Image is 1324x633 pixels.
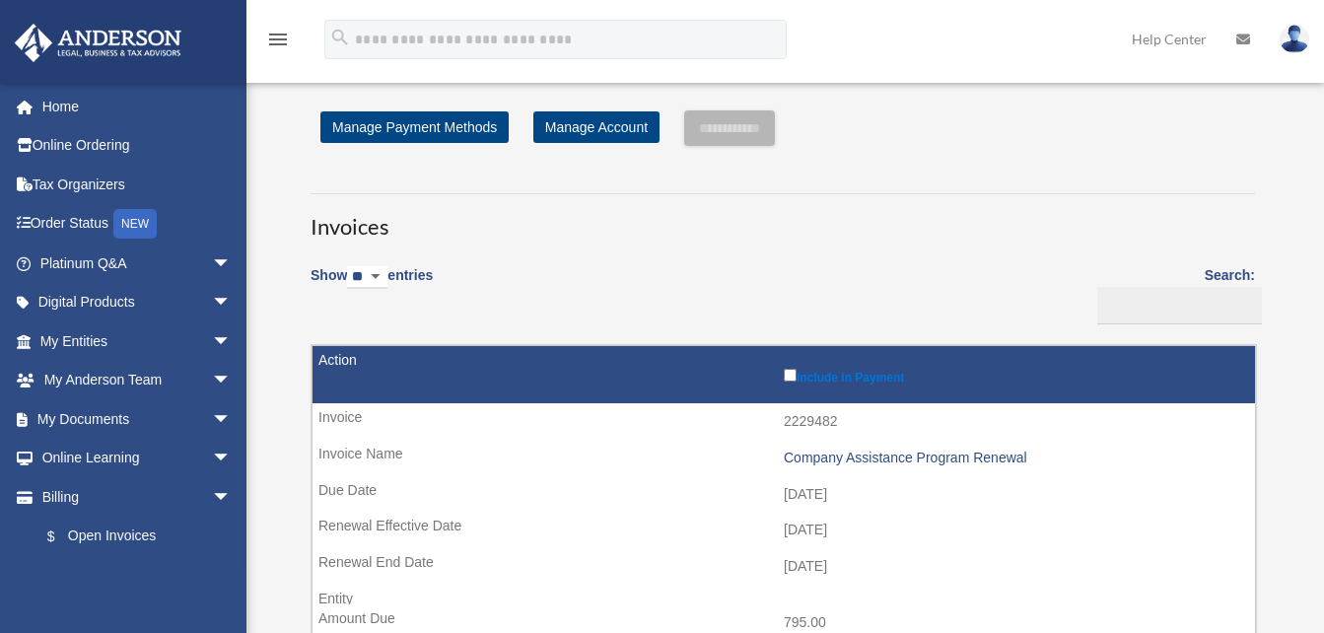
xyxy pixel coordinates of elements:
[311,263,433,309] label: Show entries
[212,244,251,284] span: arrow_drop_down
[311,193,1255,243] h3: Invoices
[14,204,261,245] a: Order StatusNEW
[58,525,68,549] span: $
[212,361,251,401] span: arrow_drop_down
[14,126,261,166] a: Online Ordering
[784,450,1245,466] div: Company Assistance Program Renewal
[14,165,261,204] a: Tax Organizers
[14,283,261,322] a: Digital Productsarrow_drop_down
[14,477,251,517] a: Billingarrow_drop_down
[14,321,261,361] a: My Entitiesarrow_drop_down
[313,548,1255,586] td: [DATE]
[14,399,261,439] a: My Documentsarrow_drop_down
[113,209,157,239] div: NEW
[14,361,261,400] a: My Anderson Teamarrow_drop_down
[212,399,251,440] span: arrow_drop_down
[266,28,290,51] i: menu
[14,87,261,126] a: Home
[329,27,351,48] i: search
[313,476,1255,514] td: [DATE]
[1090,263,1255,324] label: Search:
[9,24,187,62] img: Anderson Advisors Platinum Portal
[212,477,251,518] span: arrow_drop_down
[784,365,1245,385] label: Include in Payment
[784,369,797,382] input: Include in Payment
[313,512,1255,549] td: [DATE]
[320,111,509,143] a: Manage Payment Methods
[14,244,261,283] a: Platinum Q&Aarrow_drop_down
[347,266,387,289] select: Showentries
[533,111,660,143] a: Manage Account
[1280,25,1309,53] img: User Pic
[212,283,251,323] span: arrow_drop_down
[266,35,290,51] a: menu
[212,439,251,479] span: arrow_drop_down
[14,439,261,478] a: Online Learningarrow_drop_down
[212,321,251,362] span: arrow_drop_down
[28,517,242,557] a: $Open Invoices
[1097,287,1262,324] input: Search:
[313,403,1255,441] td: 2229482
[28,556,251,596] a: Past Invoices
